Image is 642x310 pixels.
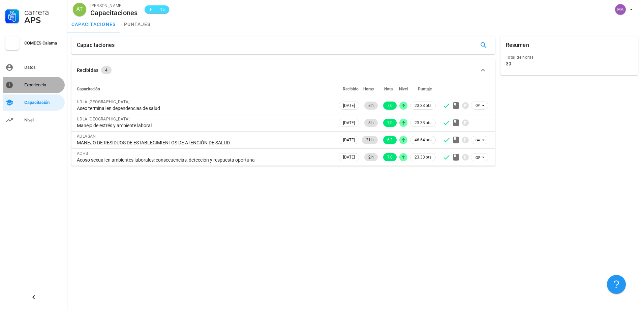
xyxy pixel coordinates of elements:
[415,137,431,143] span: 46.64 pts
[105,66,108,74] span: 4
[77,134,96,139] span: AULASAN
[384,87,393,91] span: Nota
[77,151,88,156] span: ACHS
[77,66,98,74] div: Recibidas
[379,81,398,97] th: Nota
[368,153,374,161] span: 2 h
[71,81,337,97] th: Capacitación
[90,9,138,17] div: Capacitaciones
[77,36,115,54] div: Capacitaciones
[77,100,130,104] span: UDLA [GEOGRAPHIC_DATA]
[399,87,408,91] span: Nivel
[77,105,332,111] div: Aseo terminal en dependencias de salud
[24,40,62,46] div: COMDES Calama
[149,6,154,13] span: F
[3,94,65,111] a: Capacitación
[368,102,374,110] span: 8 h
[506,36,529,54] div: Resumen
[71,59,495,81] button: Recibidas 4
[615,4,626,15] div: avatar
[363,87,374,91] span: Horas
[24,16,62,24] div: APS
[409,81,437,97] th: Puntaje
[506,61,511,67] div: 39
[77,87,100,91] span: Capacitación
[67,16,120,32] a: capacitaciones
[160,6,165,13] span: 15
[90,2,138,9] div: [PERSON_NAME]
[387,119,393,127] span: 7,0
[77,122,332,129] div: Manejo de estrés y ambiente laboral
[24,117,62,123] div: Nivel
[24,100,62,105] div: Capacitación
[24,8,62,16] div: Carrera
[398,81,409,97] th: Nivel
[361,81,379,97] th: Horas
[73,3,86,16] div: avatar
[366,136,374,144] span: 21 h
[3,112,65,128] a: Nivel
[506,54,633,61] div: Total de horas
[120,16,155,32] a: puntajes
[415,154,431,161] span: 23.33 pts
[415,119,431,126] span: 23.33 pts
[3,77,65,93] a: Experiencia
[343,136,355,144] span: [DATE]
[24,82,62,88] div: Experiencia
[387,102,393,110] span: 7,0
[77,157,332,163] div: Acoso sexual en ambientes laborales: consecuencias, detección y respuesta oportuna
[76,3,83,16] span: AT
[343,87,359,91] span: Recibido
[415,102,431,109] span: 23.33 pts
[343,102,355,109] span: [DATE]
[3,59,65,76] a: Datos
[368,119,374,127] span: 8 h
[387,136,393,144] span: 6,3
[343,153,355,161] span: [DATE]
[418,87,432,91] span: Puntaje
[24,65,62,70] div: Datos
[337,81,361,97] th: Recibido
[343,119,355,126] span: [DATE]
[77,140,332,146] div: MANEJO DE RESIDUOS DE ESTABLECIMIENTOS DE ATENCIÓN DE SALUD
[77,117,130,121] span: UDLA [GEOGRAPHIC_DATA]
[387,153,393,161] span: 7,0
